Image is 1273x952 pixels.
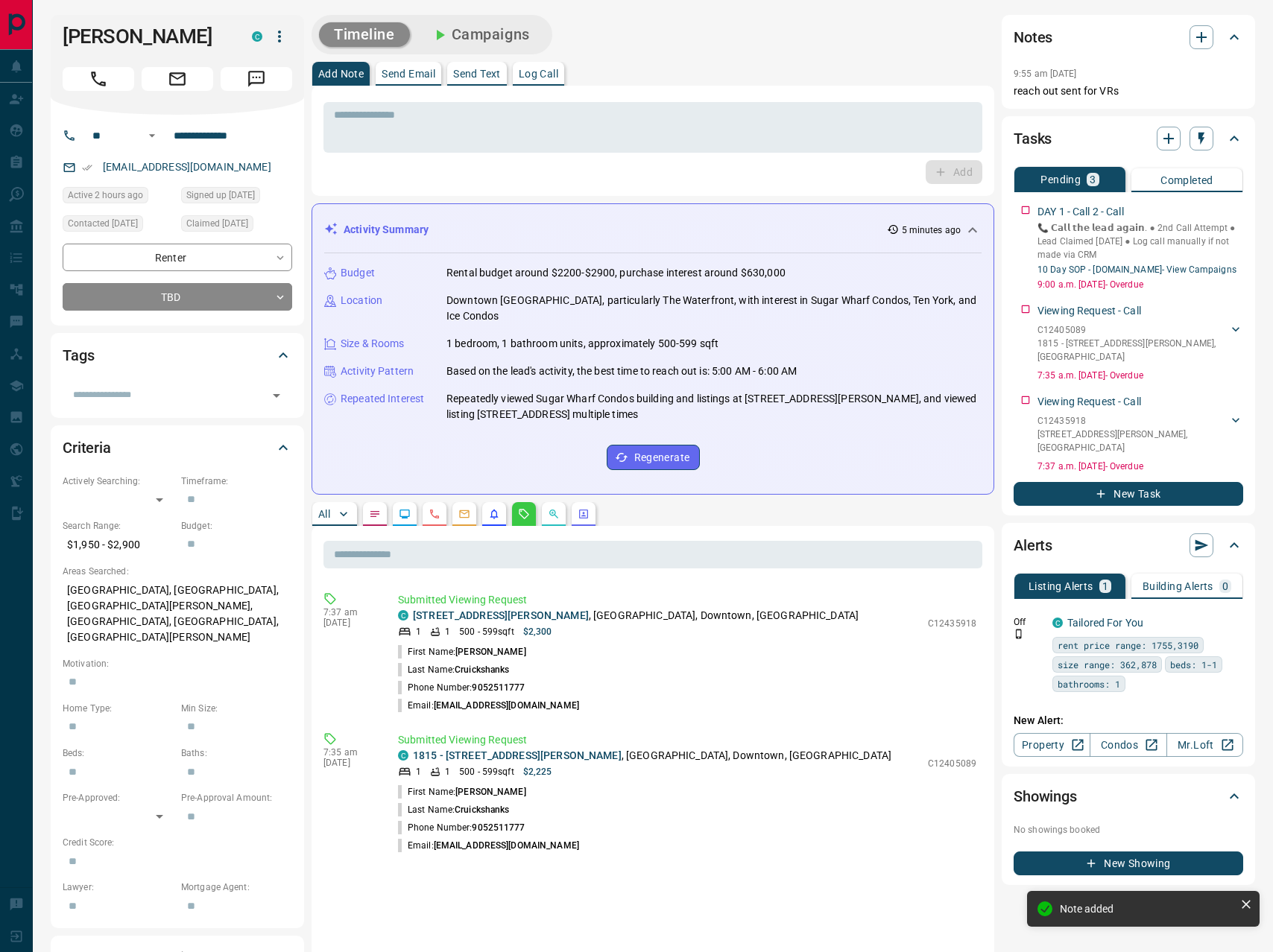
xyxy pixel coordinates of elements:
[1014,851,1243,875] button: New Showing
[63,880,174,894] p: Lawyer:
[318,509,330,519] p: All
[63,533,174,557] p: $1,950 - $2,900
[142,67,213,91] span: Email
[398,821,525,834] p: Phone Number:
[398,732,976,748] p: Submitted Viewing Request
[399,508,411,520] svg: Lead Browsing Activity
[341,265,375,281] p: Budget
[455,787,525,797] span: [PERSON_NAME]
[398,750,408,761] div: condos.ca
[1014,784,1077,808] h2: Showings
[382,69,435,79] p: Send Email
[1037,337,1228,364] p: 1815 - [STREET_ADDRESS][PERSON_NAME] , [GEOGRAPHIC_DATA]
[455,647,525,657] span: [PERSON_NAME]
[472,682,525,693] span: 9052511777
[63,657,292,670] p: Motivation:
[324,216,982,244] div: Activity Summary5 minutes ago
[1037,460,1243,473] p: 7:37 a.m. [DATE] - Overdue
[429,508,440,520] svg: Calls
[1014,733,1090,757] a: Property
[63,343,94,367] h2: Tags
[472,822,525,833] span: 9052511777
[1037,323,1228,337] p: C12405089
[318,69,364,79] p: Add Note
[445,765,450,778] p: 1
[63,215,174,236] div: Fri Oct 10 2025
[1170,657,1217,672] span: beds: 1-1
[446,364,797,379] p: Based on the lead's activity, the best time to reach out is: 5:00 AM - 6:00 AM
[1058,638,1198,653] span: rent price range: 1755,3190
[446,336,718,352] p: 1 bedroom, 1 bathroom units, approximately 500-599 sqft
[181,475,292,488] p: Timeframe:
[63,187,174,208] div: Tue Oct 14 2025
[434,700,579,711] span: [EMAIL_ADDRESS][DOMAIN_NAME]
[266,385,287,406] button: Open
[578,508,590,520] svg: Agent Actions
[1102,581,1108,591] p: 1
[434,840,579,851] span: [EMAIL_ADDRESS][DOMAIN_NAME]
[1014,629,1024,639] svg: Push Notification Only
[398,645,526,659] p: First Name:
[63,519,174,533] p: Search Range:
[1037,411,1243,457] div: C12435918[STREET_ADDRESS][PERSON_NAME],[GEOGRAPHIC_DATA]
[1014,615,1043,629] p: Off
[1014,527,1243,563] div: Alerts
[1037,278,1243,291] p: 9:00 a.m. [DATE] - Overdue
[1037,204,1124,220] p: DAY 1 - Call 2 - Call
[458,508,470,520] svg: Emails
[323,758,376,768] p: [DATE]
[181,880,292,894] p: Mortgage Agent:
[455,664,509,675] span: Cruickshanks
[1014,69,1077,79] p: 9:55 am [DATE]
[1143,581,1213,591] p: Building Alerts
[518,508,530,520] svg: Requests
[523,625,552,638] p: $2,300
[341,293,382,308] p: Location
[548,508,560,520] svg: Opportunities
[607,445,700,470] button: Regenerate
[319,22,410,47] button: Timeline
[446,293,982,324] p: Downtown [GEOGRAPHIC_DATA], particularly The Waterfront, with interest in Sugar Wharf Condos, Ten...
[1014,25,1052,49] h2: Notes
[63,283,292,311] div: TBD
[63,244,292,271] div: Renter
[1014,482,1243,506] button: New Task
[446,265,786,281] p: Rental budget around $2200-$2900, purchase interest around $630,000
[63,436,111,460] h2: Criteria
[398,663,510,676] p: Last Name:
[181,791,292,805] p: Pre-Approval Amount:
[416,22,545,47] button: Campaigns
[1040,174,1081,185] p: Pending
[344,222,429,238] p: Activity Summary
[488,508,500,520] svg: Listing Alerts
[1090,174,1096,185] p: 3
[1014,533,1052,557] h2: Alerts
[341,391,424,407] p: Repeated Interest
[323,607,376,618] p: 7:37 am
[1014,83,1243,99] p: reach out sent for VRs
[63,836,292,849] p: Credit Score:
[1014,823,1243,837] p: No showings booked
[413,749,622,761] a: 1815 - [STREET_ADDRESS][PERSON_NAME]
[252,31,262,42] div: condos.ca
[103,161,271,173] a: [EMAIL_ADDRESS][DOMAIN_NAME]
[143,127,161,145] button: Open
[523,765,552,778] p: $2,225
[928,757,976,770] p: C12405089
[1029,581,1093,591] p: Listing Alerts
[1037,303,1141,319] p: Viewing Request - Call
[1037,394,1141,410] p: Viewing Request - Call
[398,803,510,816] p: Last Name:
[1222,581,1228,591] p: 0
[1014,778,1243,814] div: Showings
[323,618,376,628] p: [DATE]
[1090,733,1166,757] a: Condos
[186,188,255,203] span: Signed up [DATE]
[181,519,292,533] p: Budget:
[181,215,292,236] div: Fri Oct 10 2025
[186,216,248,231] span: Claimed [DATE]
[416,765,421,778] p: 1
[1014,121,1243,156] div: Tasks
[902,223,961,237] p: 5 minutes ago
[63,791,174,805] p: Pre-Approved:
